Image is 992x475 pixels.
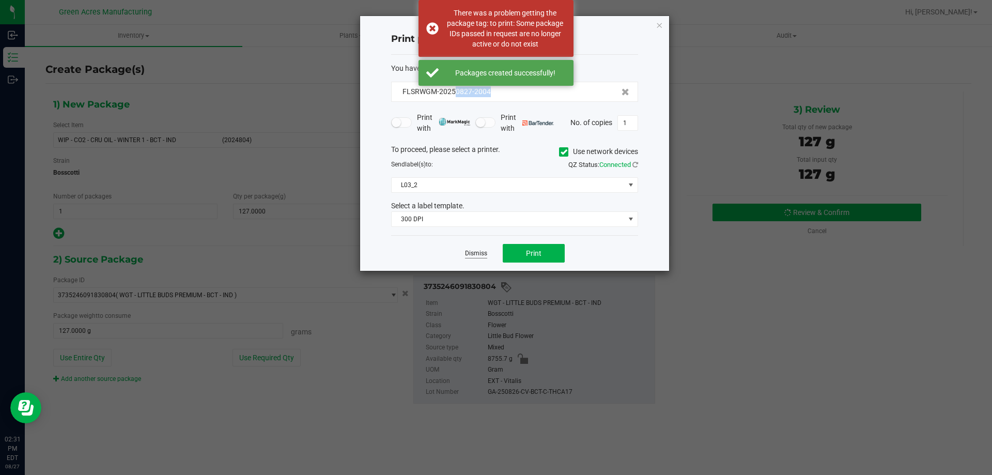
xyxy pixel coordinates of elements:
iframe: Resource center [10,392,41,423]
span: No. of copies [570,118,612,126]
span: Send to: [391,161,433,168]
div: Select a label template. [383,201,646,211]
h4: Print package label [391,33,638,46]
span: 300 DPI [392,212,625,226]
span: QZ Status: [568,161,638,168]
img: bartender.png [522,120,554,126]
span: L03_2 [392,178,625,192]
label: Use network devices [559,146,638,157]
span: Print [526,249,541,257]
span: Print with [417,112,470,134]
img: mark_magic_cybra.png [439,118,470,126]
span: You have selected 1 package label to print [391,64,524,72]
div: Packages created successfully! [444,68,566,78]
span: Connected [599,161,631,168]
div: There was a problem getting the package tag: to print: Some package IDs passed in request are no ... [444,8,566,49]
button: Print [503,244,565,263]
div: To proceed, please select a printer. [383,144,646,160]
span: FLSRWGM-20250827-2004 [402,87,491,96]
a: Dismiss [465,249,487,258]
div: : [391,63,638,74]
span: Print with [501,112,554,134]
span: label(s) [405,161,426,168]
